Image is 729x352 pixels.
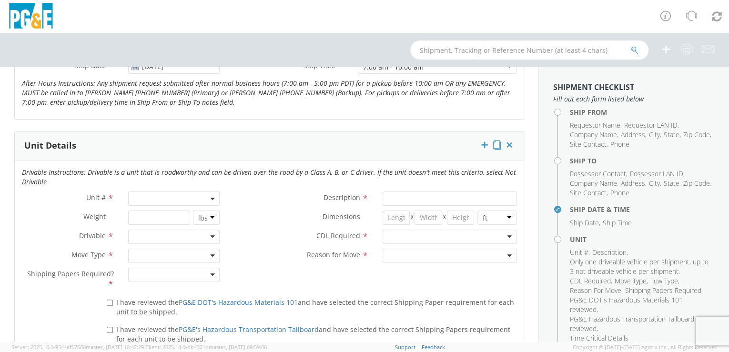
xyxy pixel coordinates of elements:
li: , [570,188,608,198]
span: Shipping Papers Required? [27,269,114,278]
span: Zip Code [683,130,710,139]
span: Company Name [570,179,617,188]
i: After Hours Instructions: Any shipment request submitted after normal business hours (7:00 am - 5... [22,79,510,107]
span: Requestor Name [570,121,620,130]
span: Tow Type [650,276,678,285]
li: , [592,248,628,257]
input: I have reviewed thePG&E DOT's Hazardous Materials 101and have selected the correct Shipping Paper... [107,300,113,306]
span: Ship Date [75,61,106,70]
input: Shipment, Tracking or Reference Number (at least 4 chars) [410,40,648,60]
li: , [570,121,622,130]
span: Phone [610,188,629,197]
span: Ship Date [570,218,599,227]
span: Possessor Contact [570,169,626,178]
li: , [570,218,600,228]
span: Time Critical Details [570,333,628,342]
a: PG&E DOT's Hazardous Materials 101 [179,298,298,307]
span: Description [324,193,360,202]
span: Possessor LAN ID [630,169,683,178]
span: Only one driveable vehicle per shipment, up to 3 not driveable vehicle per shipment [570,257,709,276]
span: Site Contact [570,188,607,197]
span: Drivable [79,231,106,240]
li: , [664,179,681,188]
li: , [649,179,661,188]
li: , [683,130,711,140]
span: master, [DATE] 09:59:06 [209,343,267,351]
span: Unit # [570,248,588,257]
span: Shipping Papers Required [625,286,701,295]
strong: Shipment Checklist [553,82,634,92]
span: Move Type [615,276,647,285]
li: , [570,276,612,286]
span: Description [592,248,627,257]
li: , [570,295,712,314]
span: Ship Time [304,61,335,70]
span: master, [DATE] 10:42:29 [86,343,144,351]
span: Requestor LAN ID [624,121,678,130]
span: Weight [83,212,106,221]
img: pge-logo-06675f144f4cfa6a6814.png [7,3,55,31]
span: Company Name [570,130,617,139]
div: 7:00 am - 10:00 am [363,62,424,72]
input: Length [383,211,410,225]
span: City [649,179,660,188]
li: , [683,179,711,188]
h4: Ship From [570,109,715,116]
li: , [621,179,647,188]
li: , [570,314,712,333]
span: Phone [610,140,629,149]
h3: Unit Details [24,141,76,151]
a: Feedback [422,343,445,351]
span: City [649,130,660,139]
span: Server: 2025.16.0-9544af67660 [11,343,144,351]
li: , [570,257,712,276]
li: , [615,276,648,286]
input: Width [415,211,442,225]
li: , [630,169,685,179]
li: , [621,130,647,140]
span: CDL Required [316,231,360,240]
span: Zip Code [683,179,710,188]
li: , [650,276,679,286]
a: PG&E's Hazardous Transportation Tailboard [179,325,319,334]
span: Copyright © [DATE]-[DATE] Agistix Inc., All Rights Reserved [573,343,718,351]
h4: Ship Date & Time [570,206,715,213]
span: Ship Time [603,218,632,227]
span: State [664,179,679,188]
li: , [625,286,703,295]
h4: Ship To [570,157,715,164]
span: CDL Required [570,276,611,285]
span: Reason For Move [570,286,621,295]
li: , [664,130,681,140]
span: Reason for Move [307,250,360,259]
span: Client: 2025.14.0-db4321d [145,343,267,351]
span: Address [621,179,645,188]
li: , [570,140,608,149]
span: State [664,130,679,139]
span: I have reviewed the and have selected the correct Shipping Paper requirement for each unit to be ... [116,298,514,316]
span: I have reviewed the and have selected the correct Shipping Papers requirement for each unit to be... [116,325,510,343]
li: , [649,130,661,140]
i: Drivable Instructions: Drivable is a unit that is roadworthy and can be driven over the road by a... [22,168,516,186]
span: PG&E Hazardous Transportation Tailboard reviewed [570,314,694,333]
span: X [410,211,415,225]
span: Unit # [86,193,106,202]
input: Height [447,211,475,225]
li: , [570,130,618,140]
span: Dimensions [323,212,360,221]
h4: Unit [570,236,715,243]
li: , [570,248,590,257]
a: Support [395,343,415,351]
span: Fill out each form listed below [553,94,715,104]
input: I have reviewed thePG&E's Hazardous Transportation Tailboardand have selected the correct Shippin... [107,327,113,333]
span: X [442,211,447,225]
span: Move Type [71,250,106,259]
li: , [624,121,679,130]
span: Site Contact [570,140,607,149]
li: , [570,179,618,188]
li: , [570,286,623,295]
span: PG&E DOT's Hazardous Materials 101 reviewed [570,295,683,314]
span: Address [621,130,645,139]
li: , [570,169,628,179]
